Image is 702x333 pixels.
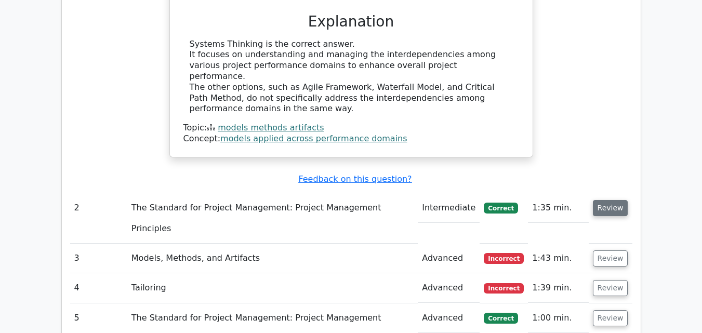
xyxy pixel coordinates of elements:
td: 1:39 min. [528,273,588,303]
td: 1:35 min. [528,193,588,223]
div: Concept: [183,134,519,144]
h3: Explanation [190,13,513,31]
td: Advanced [418,244,480,273]
td: Intermediate [418,193,480,223]
a: models applied across performance domains [220,134,407,143]
td: Tailoring [127,273,418,303]
span: Correct [484,313,518,323]
button: Review [593,280,628,296]
a: Feedback on this question? [298,174,412,184]
span: Correct [484,203,518,213]
td: Models, Methods, and Artifacts [127,244,418,273]
span: Incorrect [484,253,524,263]
button: Review [593,250,628,267]
a: models methods artifacts [218,123,324,132]
div: Topic: [183,123,519,134]
td: Advanced [418,273,480,303]
span: Incorrect [484,283,524,294]
td: 3 [70,244,127,273]
td: 1:00 min. [528,303,588,333]
td: 1:43 min. [528,244,588,273]
td: Advanced [418,303,480,333]
button: Review [593,200,628,216]
td: 2 [70,193,127,244]
td: The Standard for Project Management: Project Management Principles [127,193,418,244]
td: 4 [70,273,127,303]
button: Review [593,310,628,326]
div: Systems Thinking is the correct answer. It focuses on understanding and managing the interdepende... [190,39,513,115]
